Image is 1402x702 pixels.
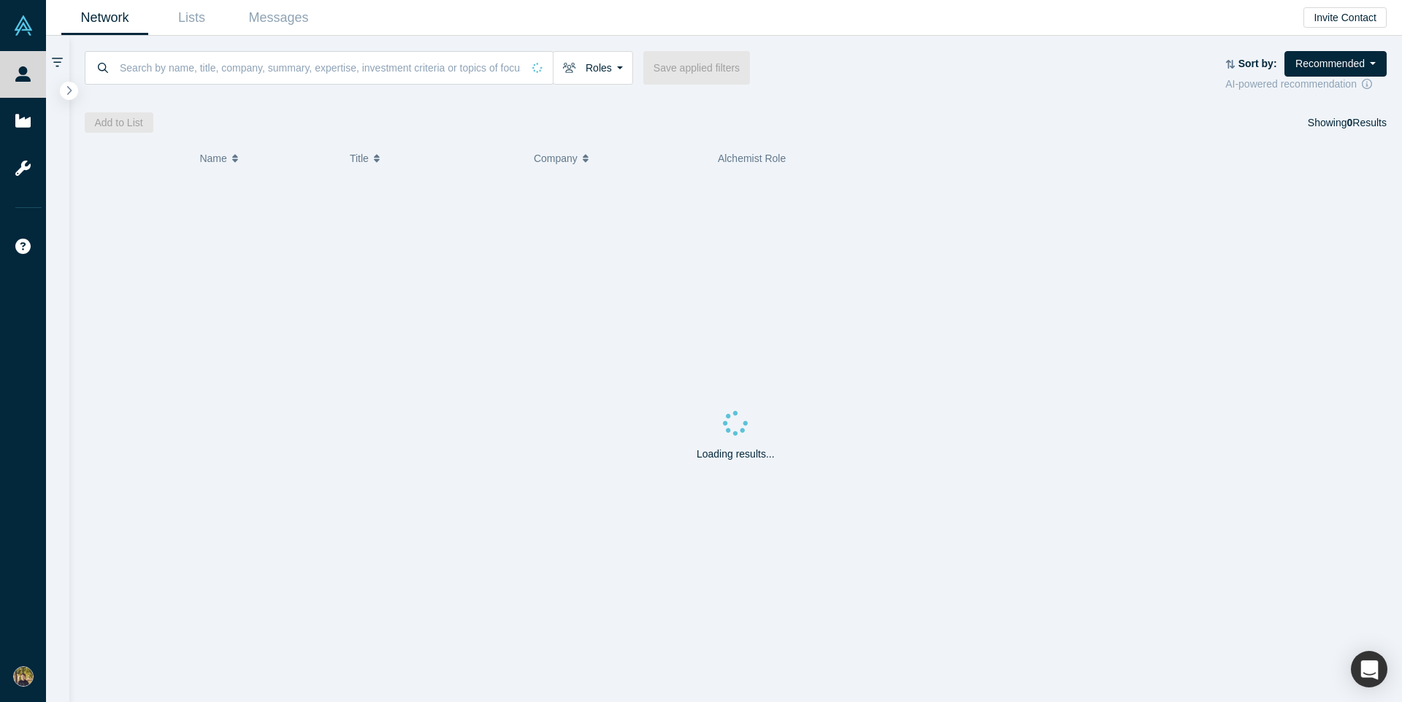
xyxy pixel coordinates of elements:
[118,50,522,85] input: Search by name, title, company, summary, expertise, investment criteria or topics of focus
[350,143,369,174] span: Title
[1347,117,1387,128] span: Results
[643,51,750,85] button: Save applied filters
[1225,77,1387,92] div: AI-powered recommendation
[148,1,235,35] a: Lists
[85,112,153,133] button: Add to List
[13,666,34,687] img: Takafumi Kawano's Account
[1284,51,1387,77] button: Recommended
[199,143,226,174] span: Name
[1238,58,1277,69] strong: Sort by:
[1347,117,1353,128] strong: 0
[1308,112,1387,133] div: Showing
[1303,7,1387,28] button: Invite Contact
[199,143,334,174] button: Name
[13,15,34,36] img: Alchemist Vault Logo
[718,153,786,164] span: Alchemist Role
[534,143,702,174] button: Company
[235,1,322,35] a: Messages
[350,143,518,174] button: Title
[553,51,633,85] button: Roles
[534,143,578,174] span: Company
[697,447,775,462] p: Loading results...
[61,1,148,35] a: Network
